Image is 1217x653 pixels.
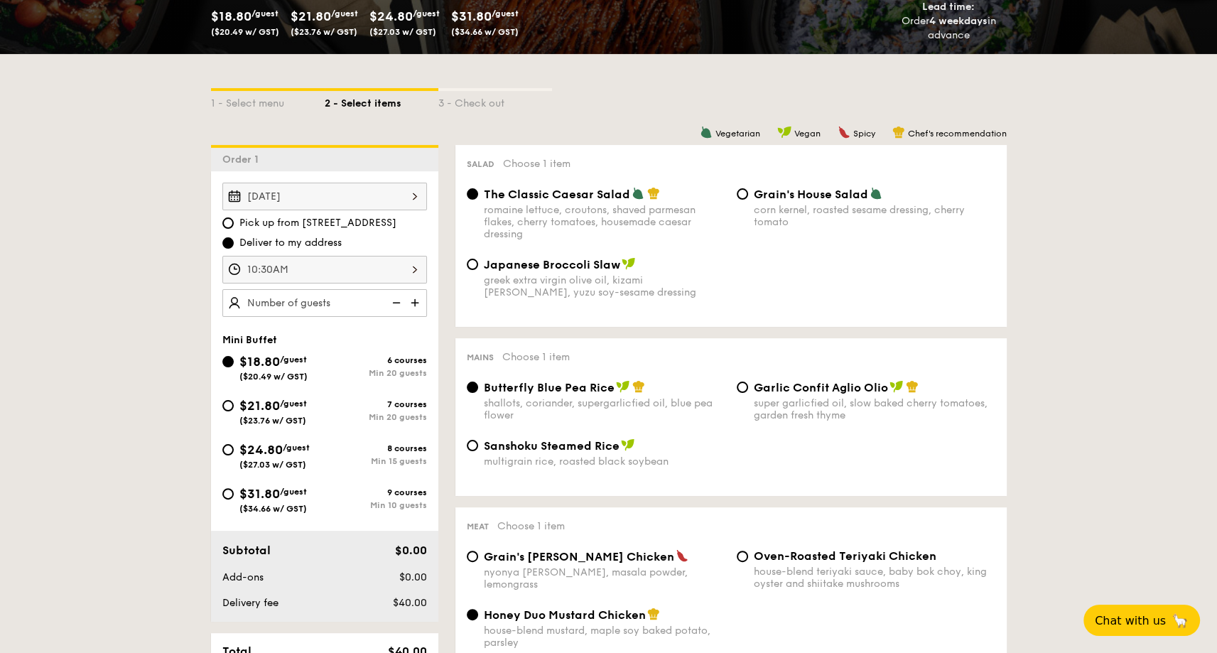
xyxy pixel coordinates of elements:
[222,597,278,609] span: Delivery fee
[484,204,725,240] div: romaine lettuce, croutons, shaved parmesan flakes, cherry tomatoes, housemade caesar dressing
[502,351,570,363] span: Choose 1 item
[239,216,396,230] span: Pick up from [STREET_ADDRESS]
[492,9,519,18] span: /guest
[497,520,565,532] span: Choose 1 item
[325,399,427,409] div: 7 courses
[737,188,748,200] input: Grain's House Saladcorn kernel, roasted sesame dressing, cherry tomato
[239,236,342,250] span: Deliver to my address
[794,129,821,139] span: Vegan
[838,126,850,139] img: icon-spicy.37a8142b.svg
[384,289,406,316] img: icon-reduce.1d2dbef1.svg
[222,256,427,284] input: Event time
[325,368,427,378] div: Min 20 guests
[892,126,905,139] img: icon-chef-hat.a58ddaea.svg
[451,27,519,37] span: ($34.66 w/ GST)
[222,237,234,249] input: Deliver to my address
[906,380,919,393] img: icon-chef-hat.a58ddaea.svg
[484,381,615,394] span: Butterfly Blue Pea Rice
[484,550,674,563] span: Grain's [PERSON_NAME] Chicken
[929,15,988,27] strong: 4 weekdays
[406,289,427,316] img: icon-add.58712e84.svg
[280,487,307,497] span: /guest
[467,609,478,620] input: Honey Duo Mustard Chickenhouse-blend mustard, maple soy baked potato, parsley
[394,544,426,557] span: $0.00
[484,625,725,649] div: house-blend mustard, maple soy baked potato, parsley
[467,188,478,200] input: The Classic Caesar Saladromaine lettuce, croutons, shaved parmesan flakes, cherry tomatoes, house...
[1172,612,1189,629] span: 🦙
[222,444,234,455] input: $24.80/guest($27.03 w/ GST)8 coursesMin 15 guests
[211,27,279,37] span: ($20.49 w/ GST)
[616,380,630,393] img: icon-vegan.f8ff3823.svg
[484,608,646,622] span: Honey Duo Mustard Chicken
[676,549,688,562] img: icon-spicy.37a8142b.svg
[467,382,478,393] input: Butterfly Blue Pea Riceshallots, coriander, supergarlicfied oil, blue pea flower
[413,9,440,18] span: /guest
[291,9,331,24] span: $21.80
[754,397,995,421] div: super garlicfied oil, slow baked cherry tomatoes, garden fresh thyme
[325,412,427,422] div: Min 20 guests
[222,217,234,229] input: Pick up from [STREET_ADDRESS]
[1083,605,1200,636] button: Chat with us🦙
[647,187,660,200] img: icon-chef-hat.a58ddaea.svg
[325,355,427,365] div: 6 courses
[484,455,725,468] div: multigrain rice, roasted black soybean
[754,188,868,201] span: Grain's House Salad
[222,571,264,583] span: Add-ons
[622,257,636,270] img: icon-vegan.f8ff3823.svg
[632,187,644,200] img: icon-vegetarian.fe4039eb.svg
[484,439,620,453] span: Sanshoku Steamed Rice
[484,274,725,298] div: greek extra virgin olive oil, kizami [PERSON_NAME], yuzu soy-sesame dressing
[853,129,875,139] span: Spicy
[251,9,278,18] span: /guest
[239,460,306,470] span: ($27.03 w/ GST)
[239,442,283,458] span: $24.80
[484,566,725,590] div: nyonya [PERSON_NAME], masala powder, lemongrass
[467,551,478,562] input: Grain's [PERSON_NAME] Chickennyonya [PERSON_NAME], masala powder, lemongrass
[621,438,635,451] img: icon-vegan.f8ff3823.svg
[484,397,725,421] div: shallots, coriander, supergarlicfied oil, blue pea flower
[715,129,760,139] span: Vegetarian
[484,188,630,201] span: The Classic Caesar Salad
[647,608,660,620] img: icon-chef-hat.a58ddaea.svg
[325,487,427,497] div: 9 courses
[239,416,306,426] span: ($23.76 w/ GST)
[325,456,427,466] div: Min 15 guests
[399,571,426,583] span: $0.00
[222,400,234,411] input: $21.80/guest($23.76 w/ GST)7 coursesMin 20 guests
[777,126,791,139] img: icon-vegan.f8ff3823.svg
[239,354,280,369] span: $18.80
[239,486,280,502] span: $31.80
[700,126,713,139] img: icon-vegetarian.fe4039eb.svg
[392,597,426,609] span: $40.00
[211,91,325,111] div: 1 - Select menu
[484,258,620,271] span: Japanese Broccoli Slaw
[632,380,645,393] img: icon-chef-hat.a58ddaea.svg
[870,187,882,200] img: icon-vegetarian.fe4039eb.svg
[222,356,234,367] input: $18.80/guest($20.49 w/ GST)6 coursesMin 20 guests
[467,440,478,451] input: Sanshoku Steamed Ricemultigrain rice, roasted black soybean
[754,549,936,563] span: Oven-Roasted Teriyaki Chicken
[467,259,478,270] input: Japanese Broccoli Slawgreek extra virgin olive oil, kizami [PERSON_NAME], yuzu soy-sesame dressing
[222,488,234,500] input: $31.80/guest($34.66 w/ GST)9 coursesMin 10 guests
[239,398,280,414] span: $21.80
[283,443,310,453] span: /guest
[737,551,748,562] input: Oven-Roasted Teriyaki Chickenhouse-blend teriyaki sauce, baby bok choy, king oyster and shiitake ...
[908,129,1007,139] span: Chef's recommendation
[325,500,427,510] div: Min 10 guests
[222,183,427,210] input: Event date
[211,9,251,24] span: $18.80
[222,153,264,166] span: Order 1
[369,27,436,37] span: ($27.03 w/ GST)
[451,9,492,24] span: $31.80
[467,159,494,169] span: Salad
[885,14,1012,43] div: Order in advance
[331,9,358,18] span: /guest
[503,158,570,170] span: Choose 1 item
[467,522,489,531] span: Meat
[325,91,438,111] div: 2 - Select items
[922,1,975,13] span: Lead time:
[291,27,357,37] span: ($23.76 w/ GST)
[280,355,307,365] span: /guest
[754,381,888,394] span: Garlic Confit Aglio Olio
[754,204,995,228] div: corn kernel, roasted sesame dressing, cherry tomato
